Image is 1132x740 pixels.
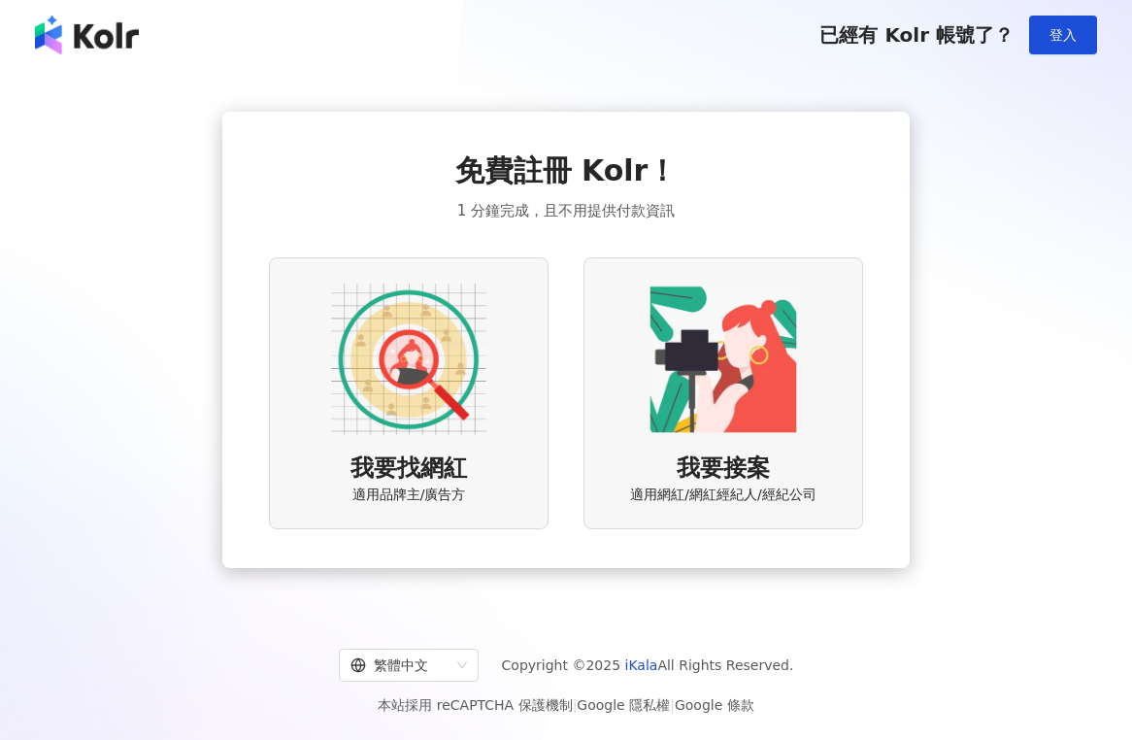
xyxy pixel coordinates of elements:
img: KOL identity option [646,282,801,437]
span: 已經有 Kolr 帳號了？ [819,23,1014,47]
a: Google 條款 [675,697,754,713]
img: logo [35,16,139,54]
span: 適用網紅/網紅經紀人/經紀公司 [630,486,816,505]
button: 登入 [1029,16,1097,54]
span: 我要找網紅 [350,453,467,486]
div: 繁體中文 [350,650,449,681]
span: | [573,697,578,713]
span: 登入 [1049,27,1077,43]
a: iKala [625,657,658,673]
span: 本站採用 reCAPTCHA 保護機制 [378,693,753,717]
span: | [670,697,675,713]
span: Copyright © 2025 All Rights Reserved. [502,654,794,677]
span: 免費註冊 Kolr！ [455,151,678,191]
img: AD identity option [331,282,486,437]
span: 我要接案 [677,453,770,486]
a: Google 隱私權 [577,697,670,713]
span: 適用品牌主/廣告方 [352,486,466,505]
span: 1 分鐘完成，且不用提供付款資訊 [457,199,675,222]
